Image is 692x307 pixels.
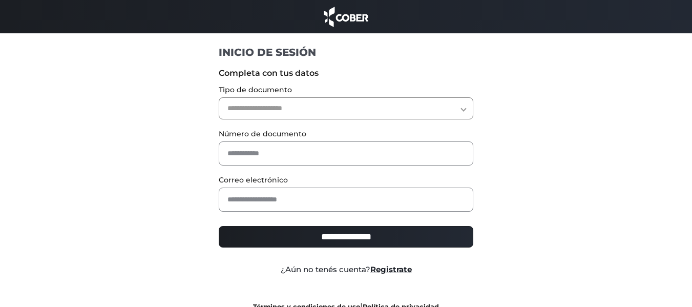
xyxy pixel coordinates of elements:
[321,5,371,28] img: cober_marca.png
[219,46,473,59] h1: INICIO DE SESIÓN
[219,85,473,95] label: Tipo de documento
[370,264,412,274] a: Registrate
[211,264,481,276] div: ¿Aún no tenés cuenta?
[219,129,473,139] label: Número de documento
[219,67,473,79] label: Completa con tus datos
[219,175,473,186] label: Correo electrónico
